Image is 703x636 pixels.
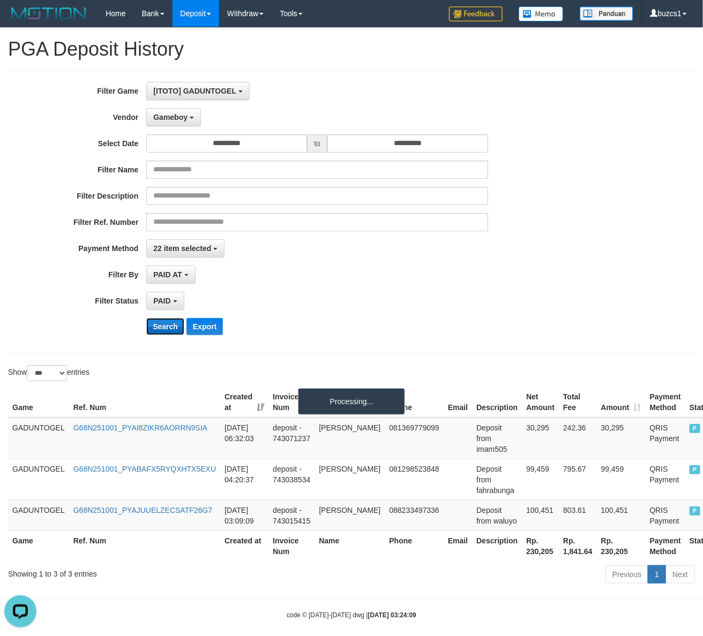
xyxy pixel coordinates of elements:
[220,459,268,500] td: [DATE] 04:20:37
[8,500,69,531] td: GADUNTOGEL
[8,564,285,579] div: Showing 1 to 3 of 3 entries
[69,387,220,418] th: Ref. Num
[648,565,666,584] a: 1
[27,365,67,381] select: Showentries
[315,500,385,531] td: [PERSON_NAME]
[472,387,522,418] th: Description
[646,418,685,459] td: QRIS Payment
[4,4,36,36] button: Open LiveChat chat widget
[8,418,69,459] td: GADUNTOGEL
[472,531,522,561] th: Description
[522,531,559,561] th: Rp. 230,205
[597,459,646,500] td: 99,459
[368,611,416,619] strong: [DATE] 03:24:09
[153,297,170,305] span: PAID
[522,500,559,531] td: 100,451
[268,459,315,500] td: deposit - 743038534
[315,531,385,561] th: Name
[559,500,596,531] td: 803.61
[146,239,225,258] button: 22 item selected
[8,387,69,418] th: Game
[472,418,522,459] td: Deposit from imam505
[146,82,249,100] button: [ITOTO] GADUNTOGEL
[220,500,268,531] td: [DATE] 03:09:09
[385,459,444,500] td: 081298523848
[8,459,69,500] td: GADUNTOGEL
[315,418,385,459] td: [PERSON_NAME]
[385,500,444,531] td: 088233497336
[646,531,685,561] th: Payment Method
[73,423,207,432] a: G68N251001_PYAI8ZIKR6AORRN9SIA
[153,113,188,122] span: Gameboy
[597,531,646,561] th: Rp. 230,205
[385,531,444,561] th: Phone
[315,459,385,500] td: [PERSON_NAME]
[646,459,685,500] td: QRIS Payment
[153,87,236,95] span: [ITOTO] GADUNTOGEL
[298,388,405,415] div: Processing...
[146,292,184,310] button: PAID
[597,387,646,418] th: Amount: activate to sort column ascending
[597,500,646,531] td: 100,451
[519,6,564,21] img: Button%20Memo.svg
[8,39,695,60] h1: PGA Deposit History
[146,318,184,335] button: Search
[472,500,522,531] td: Deposit from waluyo
[444,531,472,561] th: Email
[472,459,522,500] td: Deposit from fahrabunga
[146,108,201,126] button: Gameboy
[385,387,444,418] th: Phone
[690,465,700,474] span: PAID
[73,506,212,514] a: G68N251001_PYAJUUELZECSATF26G7
[690,424,700,433] span: PAID
[268,387,315,418] th: Invoice Num
[8,365,89,381] label: Show entries
[646,500,685,531] td: QRIS Payment
[597,418,646,459] td: 30,295
[307,134,327,153] span: to
[220,387,268,418] th: Created at: activate to sort column ascending
[146,266,195,284] button: PAID AT
[522,387,559,418] th: Net Amount
[186,318,223,335] button: Export
[8,5,89,21] img: MOTION_logo.png
[559,387,596,418] th: Total Fee
[522,459,559,500] td: 99,459
[153,270,182,279] span: PAID AT
[444,387,472,418] th: Email
[69,531,220,561] th: Ref. Num
[268,531,315,561] th: Invoice Num
[73,465,216,473] a: G68N251001_PYABAFX5RYQXHTX5EXU
[220,531,268,561] th: Created at
[690,506,700,516] span: PAID
[522,418,559,459] td: 30,295
[268,500,315,531] td: deposit - 743015415
[153,244,211,253] span: 22 item selected
[287,611,416,619] small: code © [DATE]-[DATE] dwg |
[220,418,268,459] td: [DATE] 06:32:03
[449,6,503,21] img: Feedback.jpg
[580,6,633,21] img: panduan.png
[8,531,69,561] th: Game
[315,387,385,418] th: Name
[559,459,596,500] td: 795.67
[559,418,596,459] td: 242.36
[268,418,315,459] td: deposit - 743071237
[665,565,695,584] a: Next
[646,387,685,418] th: Payment Method
[385,418,444,459] td: 081369779099
[605,565,648,584] a: Previous
[559,531,596,561] th: Rp. 1,841.64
